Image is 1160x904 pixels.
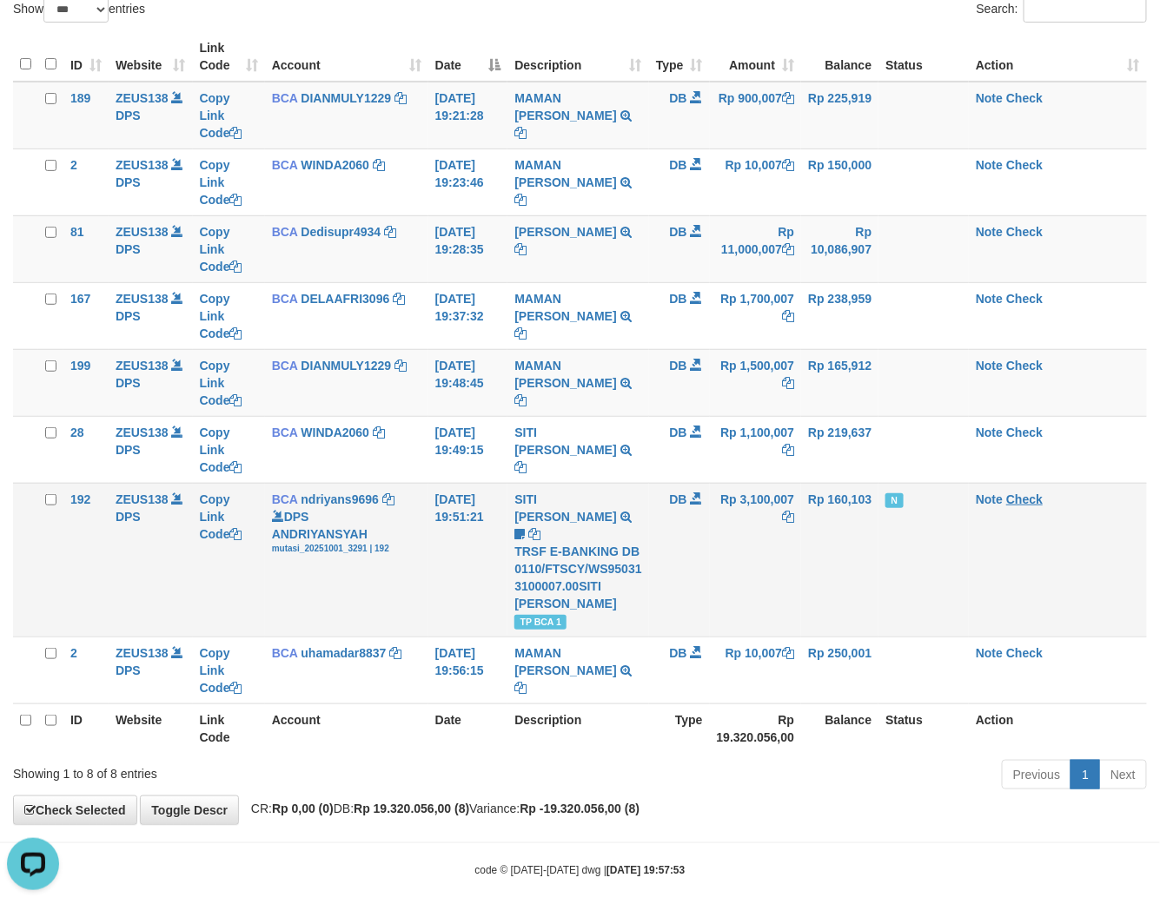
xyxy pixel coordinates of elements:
[301,359,391,373] a: DIANMULY1229
[301,158,369,172] a: WINDA2060
[801,215,878,282] td: Rp 10,086,907
[514,327,527,340] a: Copy MAMAN AGUSTIAN to clipboard
[801,637,878,703] td: Rp 250,001
[272,508,421,555] div: DPS ANDRIYANSYAH
[272,802,334,815] strong: Rp 0,00 (0)
[70,426,84,439] span: 28
[649,703,710,753] th: Type
[514,91,616,122] a: MAMAN [PERSON_NAME]
[782,443,794,457] a: Copy Rp 1,100,007 to clipboard
[976,292,1003,306] a: Note
[428,349,508,416] td: [DATE] 19:48:45
[1099,760,1147,789] a: Next
[710,282,802,349] td: Rp 1,700,007
[109,282,193,349] td: DPS
[116,426,169,439] a: ZEUS138
[265,703,428,753] th: Account
[428,32,508,82] th: Date: activate to sort column descending
[272,158,298,172] span: BCA
[976,225,1003,239] a: Note
[1006,646,1043,660] a: Check
[782,158,794,172] a: Copy Rp 10,007 to clipboard
[514,359,616,390] a: MAMAN [PERSON_NAME]
[116,492,169,506] a: ZEUS138
[801,703,878,753] th: Balance
[70,646,77,660] span: 2
[670,359,687,373] span: DB
[670,158,687,172] span: DB
[109,82,193,149] td: DPS
[7,7,59,59] button: Open LiveChat chat widget
[710,148,802,215] td: Rp 10,007
[514,460,527,474] a: Copy SITI NURLITA SAPIT to clipboard
[710,637,802,703] td: Rp 10,007
[428,703,508,753] th: Date
[514,681,527,695] a: Copy MAMAN AGUSTIAN to clipboard
[116,91,169,105] a: ZEUS138
[109,416,193,483] td: DPS
[70,91,90,105] span: 189
[200,158,242,207] a: Copy Link Code
[13,758,470,782] div: Showing 1 to 8 of 8 entries
[428,148,508,215] td: [DATE] 19:23:46
[70,225,84,239] span: 81
[272,646,298,660] span: BCA
[670,492,687,506] span: DB
[200,91,242,140] a: Copy Link Code
[200,492,242,541] a: Copy Link Code
[301,492,379,506] a: ndriyans9696
[242,802,640,815] span: CR: DB: Variance:
[801,148,878,215] td: Rp 150,000
[109,483,193,637] td: DPS
[373,158,385,172] a: Copy WINDA2060 to clipboard
[514,615,567,630] span: TP BCA 1
[670,225,687,239] span: DB
[70,292,90,306] span: 167
[514,393,527,407] a: Copy MAMAN AGUSTIAN to clipboard
[801,483,878,637] td: Rp 160,103
[885,493,903,508] span: Has Note
[1002,760,1071,789] a: Previous
[969,703,1147,753] th: Action
[301,292,389,306] a: DELAAFRI3096
[801,282,878,349] td: Rp 238,959
[976,646,1003,660] a: Note
[514,242,527,256] a: Copy DEDI SUPRIYADI to clipboard
[382,492,394,506] a: Copy ndriyans9696 to clipboard
[710,483,802,637] td: Rp 3,100,007
[528,527,540,541] a: Copy SITI NURLITA SAPIT to clipboard
[710,349,802,416] td: Rp 1,500,007
[1006,292,1043,306] a: Check
[514,158,616,189] a: MAMAN [PERSON_NAME]
[109,703,193,753] th: Website
[878,32,969,82] th: Status
[428,637,508,703] td: [DATE] 19:56:15
[969,32,1147,82] th: Action: activate to sort column ascending
[109,215,193,282] td: DPS
[109,349,193,416] td: DPS
[70,492,90,506] span: 192
[649,32,710,82] th: Type: activate to sort column ascending
[200,646,242,695] a: Copy Link Code
[272,292,298,306] span: BCA
[1006,225,1043,239] a: Check
[109,637,193,703] td: DPS
[200,359,242,407] a: Copy Link Code
[428,483,508,637] td: [DATE] 19:51:21
[782,309,794,323] a: Copy Rp 1,700,007 to clipboard
[393,292,405,306] a: Copy DELAAFRI3096 to clipboard
[514,225,616,239] a: [PERSON_NAME]
[109,148,193,215] td: DPS
[801,349,878,416] td: Rp 165,912
[710,215,802,282] td: Rp 11,000,007
[710,416,802,483] td: Rp 1,100,007
[116,359,169,373] a: ZEUS138
[109,32,193,82] th: Website: activate to sort column ascending
[507,32,648,82] th: Description: activate to sort column ascending
[520,802,640,815] strong: Rp -19.320.056,00 (8)
[354,802,469,815] strong: Rp 19.320.056,00 (8)
[272,359,298,373] span: BCA
[265,32,428,82] th: Account: activate to sort column ascending
[782,91,794,105] a: Copy Rp 900,007 to clipboard
[200,426,242,474] a: Copy Link Code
